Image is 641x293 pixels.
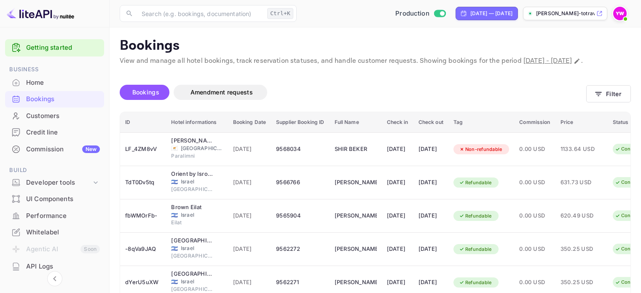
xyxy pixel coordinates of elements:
div: [DATE] [418,209,443,223]
div: API Logs [26,262,100,271]
div: Refundable [453,211,497,221]
div: Refundable [453,177,497,188]
button: Change date range [573,57,581,65]
span: [DATE] [233,278,266,287]
span: 350.25 USD [561,245,603,254]
div: UI Components [26,194,100,204]
span: Business [5,65,104,74]
div: Port Tower by Isrotel Design [171,237,213,245]
span: Israel [181,278,223,285]
a: Performance [5,208,104,223]
span: 350.25 USD [561,278,603,287]
span: [DATE] [233,245,266,254]
div: Port Tower by Isrotel Design [171,270,213,278]
p: [PERSON_NAME]-totravel... [536,10,595,17]
span: [GEOGRAPHIC_DATA] [181,145,223,152]
div: 9568034 [276,142,324,156]
th: Check out [413,112,448,133]
div: -8qVa9JAQ [125,242,161,256]
span: 0.00 USD [519,211,550,220]
th: Price [555,112,608,133]
span: 631.73 USD [561,178,603,187]
span: Bookings [132,89,159,96]
div: [DATE] [387,176,408,189]
a: Home [5,75,104,90]
span: [GEOGRAPHIC_DATA] [171,185,213,193]
div: Performance [26,211,100,221]
div: LF_4ZM8vV [125,142,161,156]
div: Bookings [26,94,100,104]
th: Tag [448,112,515,133]
div: Cavo Maris Beach Hotel [171,137,213,145]
div: [DATE] — [DATE] [470,10,512,17]
div: 9562272 [276,242,324,256]
div: Orient by Isrotel exclusive [171,170,213,178]
div: Whitelabel [26,228,100,237]
span: Production [395,9,429,19]
a: Whitelabel [5,224,104,240]
span: Amendment requests [190,89,253,96]
span: [DATE] - [DATE] [523,56,572,65]
button: Filter [586,85,631,102]
span: Israel [171,246,178,251]
div: fbWMOrFb- [125,209,161,223]
div: Performance [5,208,104,224]
span: [GEOGRAPHIC_DATA] [171,285,213,293]
a: Customers [5,108,104,124]
button: Collapse navigation [47,271,62,286]
span: [GEOGRAPHIC_DATA] [171,252,213,260]
div: Home [5,75,104,91]
div: SHIR BEKER [335,142,377,156]
span: Build [5,166,104,175]
div: CommissionNew [5,141,104,158]
div: Developer tools [5,175,104,190]
div: Credit line [26,128,100,137]
th: Commission [514,112,555,133]
div: Brown Eilat [171,203,213,212]
div: 9562271 [276,276,324,289]
div: New [82,145,100,153]
div: Developer tools [26,178,91,188]
span: Cyprus [171,145,178,151]
div: Ctrl+K [267,8,293,19]
span: [DATE] [233,211,266,220]
div: [DATE] [387,209,408,223]
span: Israel [171,179,178,185]
span: 1133.64 USD [561,145,603,154]
div: Credit line [5,124,104,141]
th: ID [120,112,166,133]
span: 0.00 USD [519,245,550,254]
input: Search (e.g. bookings, documentation) [137,5,264,22]
div: 9565904 [276,209,324,223]
div: [DATE] [387,142,408,156]
div: [DATE] [387,276,408,289]
div: UI Components [5,191,104,207]
div: SHLOMI ZARFATI [335,276,377,289]
div: Customers [5,108,104,124]
div: account-settings tabs [120,85,586,100]
div: API Logs [5,258,104,275]
a: CommissionNew [5,141,104,157]
span: Israel [181,178,223,185]
div: TdT0Dv5tq [125,176,161,189]
th: Full Name [330,112,382,133]
div: [DATE] [418,176,443,189]
div: Refundable [453,277,497,288]
span: 0.00 USD [519,178,550,187]
span: 620.49 USD [561,211,603,220]
div: KARIN GERSHUNI [335,209,377,223]
div: [DATE] [418,276,443,289]
a: Getting started [26,43,100,53]
span: Israel [181,245,223,252]
div: Customers [26,111,100,121]
th: Check in [382,112,413,133]
div: 9566766 [276,176,324,189]
div: Getting started [5,39,104,56]
p: View and manage all hotel bookings, track reservation statuses, and handle customer requests. Sho... [120,56,631,66]
a: Credit line [5,124,104,140]
a: Bookings [5,91,104,107]
img: Yahav Winkler [613,7,627,20]
div: IDDO LEVY [335,176,377,189]
span: [DATE] [233,145,266,154]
